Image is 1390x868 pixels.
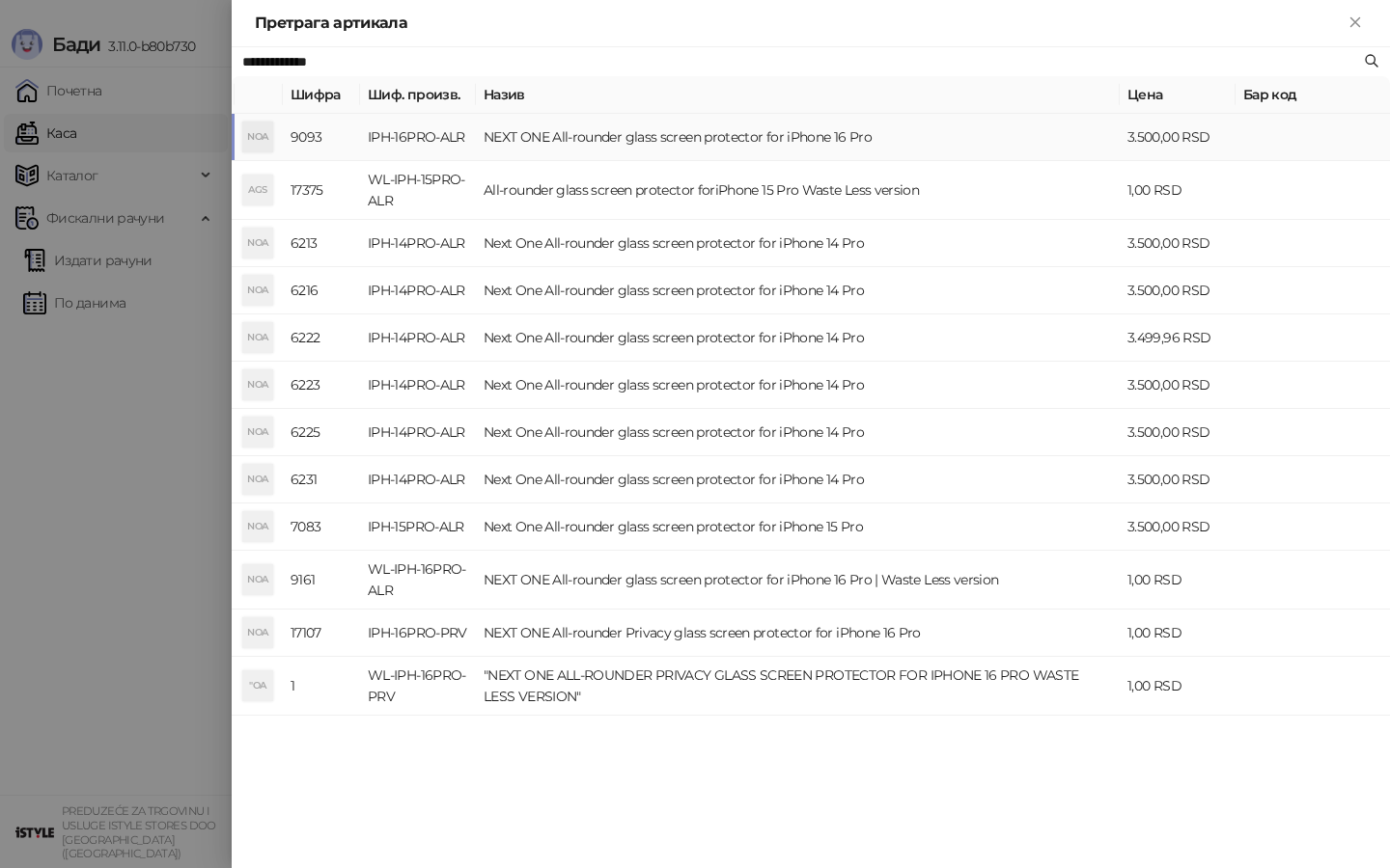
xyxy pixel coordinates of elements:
[360,314,476,362] td: IPH-14PRO-ALR
[360,610,476,657] td: IPH-16PRO-PRV
[360,456,476,503] td: IPH-14PRO-ALR
[1120,76,1236,114] th: Цена
[360,220,476,267] td: IPH-14PRO-ALR
[242,564,273,595] div: NOA
[1120,610,1236,657] td: 1,00 RSD
[1120,657,1236,716] td: 1,00 RSD
[283,267,360,314] td: 6216
[476,503,1120,551] td: Next One All-rounder glass screen protector for iPhone 15 Pro
[1236,76,1390,114] th: Бар код
[283,161,360,220] td: 17375
[1120,114,1236,161] td: 3.500,00 RSD
[242,275,273,306] div: NOA
[242,322,273,353] div: NOA
[242,617,273,648] div: NOA
[242,417,273,448] div: NOA
[242,122,273,152] div: NOA
[283,610,360,657] td: 17107
[283,314,360,362] td: 6222
[283,409,360,456] td: 6225
[476,610,1120,657] td: NEXT ONE All-rounder Privacy glass screen protector for iPhone 16 Pro
[1120,503,1236,551] td: 3.500,00 RSD
[1120,267,1236,314] td: 3.500,00 RSD
[1120,456,1236,503] td: 3.500,00 RSD
[283,657,360,716] td: 1
[283,362,360,409] td: 6223
[360,161,476,220] td: WL-IPH-15PRO-ALR
[476,551,1120,610] td: NEXT ONE All-rounder glass screen protector for iPhone 16 Pro | Waste Less version
[360,657,476,716] td: WL-IPH-16PRO-PRV
[283,220,360,267] td: 6213
[1120,161,1236,220] td: 1,00 RSD
[242,369,273,400] div: NOA
[360,76,476,114] th: Шиф. произв.
[476,76,1120,114] th: Назив
[242,175,273,205] div: AGS
[476,161,1120,220] td: All-rounder glass screen protector foriPhone 15 Pro Waste Less version
[476,220,1120,267] td: Next One All-rounder glass screen protector for iPhone 14 Pro
[360,551,476,610] td: WL-IPH-16PRO- ALR
[283,503,360,551] td: 7083
[255,12,1344,35] div: Претрага артикала
[283,551,360,610] td: 9161
[1344,12,1367,35] button: Close
[476,456,1120,503] td: Next One All-rounder glass screen protector for iPhone 14 Pro
[242,670,273,701] div: "OA
[1120,551,1236,610] td: 1,00 RSD
[476,267,1120,314] td: Next One All-rounder glass screen protector for iPhone 14 Pro
[476,657,1120,716] td: "NEXT ONE ALL-ROUNDER PRIVACY GLASS SCREEN PROTECTOR FOR IPHONE 16 PRO WASTE LESS VERSION"
[476,409,1120,456] td: Next One All-rounder glass screen protector for iPhone 14 Pro
[1120,314,1236,362] td: 3.499,96 RSD
[360,503,476,551] td: IPH-15PRO-ALR
[1120,362,1236,409] td: 3.500,00 RSD
[283,114,360,161] td: 9093
[1120,409,1236,456] td: 3.500,00 RSD
[242,228,273,258] div: NOA
[360,267,476,314] td: IPH-14PRO-ALR
[360,114,476,161] td: IPH-16PRO-ALR
[1120,220,1236,267] td: 3.500,00 RSD
[476,114,1120,161] td: NEXT ONE All-rounder glass screen protector for iPhone 16 Pro
[360,409,476,456] td: IPH-14PRO-ALR
[283,456,360,503] td: 6231
[476,362,1120,409] td: Next One All-rounder glass screen protector for iPhone 14 Pro
[360,362,476,409] td: IPH-14PRO-ALR
[242,511,273,542] div: NOA
[476,314,1120,362] td: Next One All-rounder glass screen protector for iPhone 14 Pro
[242,464,273,495] div: NOA
[283,76,360,114] th: Шифра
